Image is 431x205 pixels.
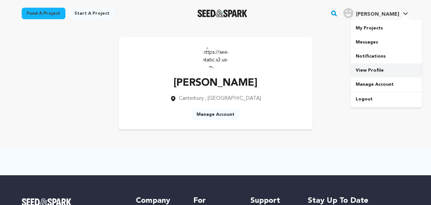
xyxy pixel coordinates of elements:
a: Start a project [69,8,115,19]
img: Seed&Spark Logo Dark Mode [197,10,248,17]
span: , [GEOGRAPHIC_DATA] [205,96,261,101]
span: Jon H.'s Profile [342,7,409,20]
a: My Projects [351,21,422,35]
span: Canterbury [179,96,204,101]
a: Manage Account [191,109,240,120]
a: Seed&Spark Homepage [197,10,248,17]
div: Jon H.'s Profile [343,8,399,18]
span: [PERSON_NAME] [356,12,399,17]
a: Fund a project [22,8,65,19]
img: https://seedandspark-static.s3.us-east-2.amazonaws.com/images/User/002/309/848/medium/ACg8ocKvR-g... [203,43,228,69]
a: Messages [351,35,422,49]
a: View Profile [351,63,422,77]
a: Logout [351,92,422,106]
a: Notifications [351,49,422,63]
a: Manage Account [351,77,422,91]
a: Jon H.'s Profile [342,7,409,18]
img: user.png [343,8,353,18]
p: [PERSON_NAME] [170,75,261,91]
